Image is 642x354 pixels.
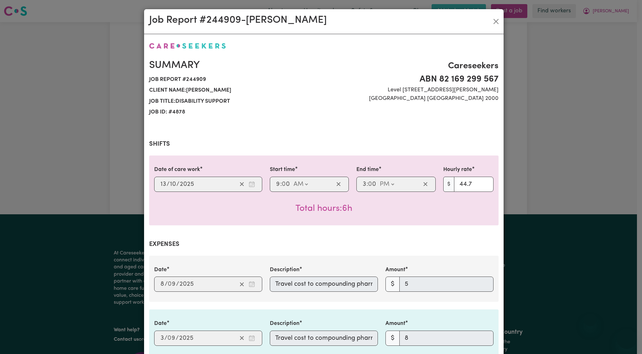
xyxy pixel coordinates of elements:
label: Hourly rate [443,166,472,174]
span: 0 [167,335,171,341]
label: Description [270,266,300,274]
img: Careseekers logo [149,43,226,49]
input: -- [170,180,176,189]
input: -- [368,180,377,189]
label: Start time [270,166,295,174]
input: Travel cost to compounding pharmacy [270,277,378,292]
input: ---- [179,279,194,289]
input: -- [168,279,176,289]
input: -- [160,180,167,189]
span: 0 [368,181,372,187]
span: Job report # 244909 [149,74,320,85]
button: Close [491,16,501,27]
h2: Summary [149,59,320,71]
span: Client name: [PERSON_NAME] [149,85,320,96]
span: / [165,281,168,288]
span: Level [STREET_ADDRESS][PERSON_NAME] [328,86,499,94]
button: Enter the date of expense [247,333,257,343]
iframe: Button to launch messaging window [617,329,637,349]
span: : [280,181,282,188]
span: / [176,281,179,288]
input: -- [282,180,290,189]
label: Date [154,266,167,274]
span: [GEOGRAPHIC_DATA] [GEOGRAPHIC_DATA] 2000 [328,95,499,103]
span: $ [385,331,400,346]
button: Clear date [237,333,247,343]
input: -- [276,180,280,189]
input: -- [160,333,164,343]
span: / [176,181,179,188]
h2: Expenses [149,241,499,248]
label: Date [154,320,167,328]
iframe: Close message [584,314,597,326]
input: ---- [179,180,194,189]
span: 0 [168,281,172,287]
span: ABN 82 169 299 567 [328,73,499,86]
span: 0 [282,181,286,187]
input: -- [168,333,176,343]
span: / [176,335,179,342]
input: Travel cost to compounding pharmacy [270,331,378,346]
span: Job ID: # 4878 [149,107,320,118]
span: $ [385,277,400,292]
label: Amount [385,320,405,328]
input: -- [362,180,366,189]
span: Job title: Disability support [149,96,320,107]
button: Clear date [237,279,247,289]
span: Careseekers [328,59,499,73]
h2: Job Report # 244909 - [PERSON_NAME] [149,14,327,26]
label: Description [270,320,300,328]
h2: Shifts [149,140,499,148]
span: $ [443,177,454,192]
span: / [164,335,167,342]
label: Amount [385,266,405,274]
button: Clear date [237,180,247,189]
input: -- [160,279,165,289]
span: Total hours worked: 6 hours [295,204,352,213]
button: Enter the date of expense [247,279,257,289]
span: : [366,181,368,188]
label: Date of care work [154,166,200,174]
label: End time [356,166,379,174]
button: Enter the date of care work [247,180,257,189]
input: ---- [179,333,194,343]
span: / [167,181,170,188]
